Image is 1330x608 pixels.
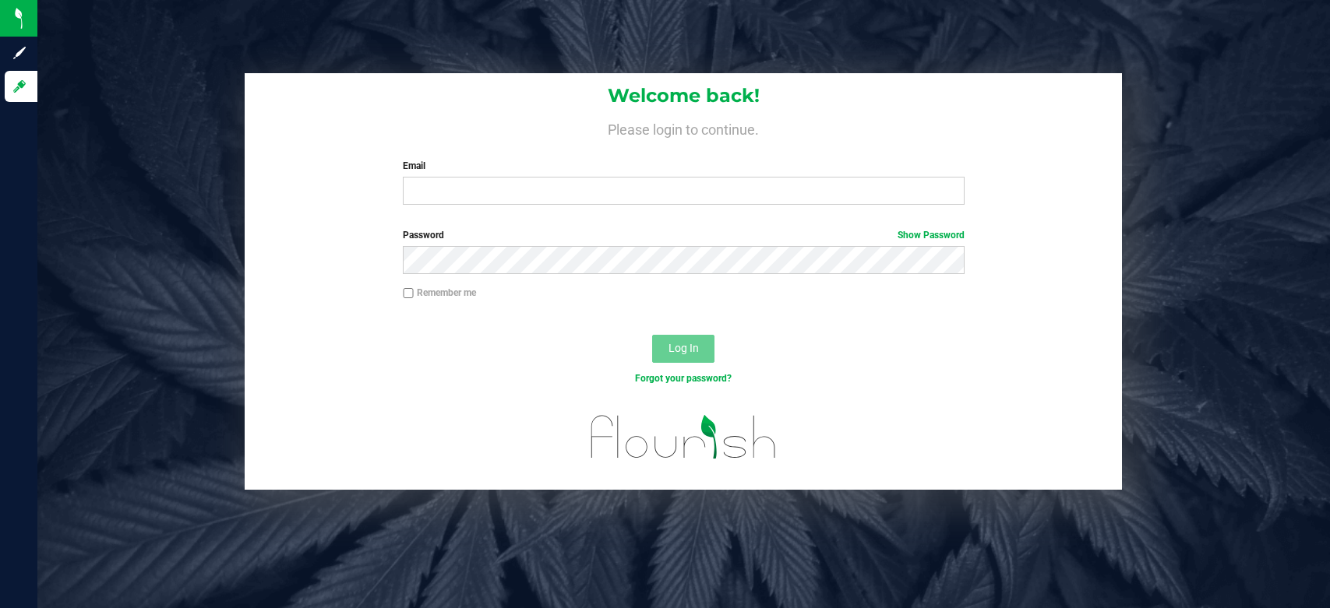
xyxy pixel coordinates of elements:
[652,335,714,363] button: Log In
[403,288,414,299] input: Remember me
[403,230,444,241] span: Password
[12,79,27,94] inline-svg: Log in
[574,402,793,473] img: flourish_logo.svg
[898,230,965,241] a: Show Password
[245,118,1122,137] h4: Please login to continue.
[245,86,1122,106] h1: Welcome back!
[12,45,27,61] inline-svg: Sign up
[635,373,732,384] a: Forgot your password?
[403,159,965,173] label: Email
[669,342,699,354] span: Log In
[403,286,476,300] label: Remember me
